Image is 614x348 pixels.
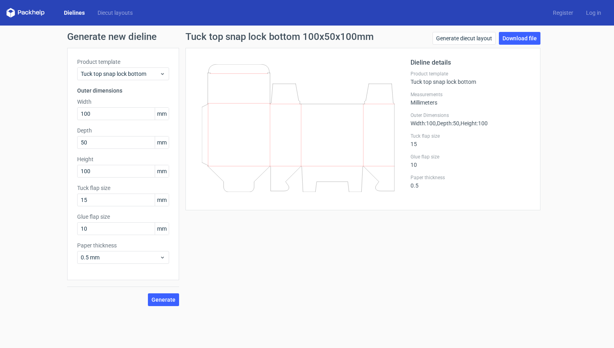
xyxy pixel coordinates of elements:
[77,98,169,106] label: Width
[185,32,374,42] h1: Tuck top snap lock bottom 100x50x100mm
[411,133,530,139] label: Tuck flap size
[546,9,580,17] a: Register
[77,58,169,66] label: Product template
[81,70,159,78] span: Tuck top snap lock bottom
[155,108,169,120] span: mm
[411,58,530,67] h2: Dieline details
[411,174,530,181] label: Paper thickness
[411,174,530,189] div: 0.5
[148,293,179,306] button: Generate
[155,165,169,177] span: mm
[77,155,169,163] label: Height
[436,120,459,127] span: , Depth : 50
[459,120,488,127] span: , Height : 100
[499,32,540,45] a: Download file
[155,136,169,148] span: mm
[77,184,169,192] label: Tuck flap size
[77,213,169,221] label: Glue flap size
[411,154,530,168] div: 10
[77,127,169,134] label: Depth
[58,9,91,17] a: Dielines
[411,133,530,147] div: 15
[67,32,547,42] h1: Generate new dieline
[411,91,530,98] label: Measurements
[411,120,436,127] span: Width : 100
[411,112,530,119] label: Outer Dimensions
[77,87,169,95] h3: Outer dimensions
[411,154,530,160] label: Glue flap size
[155,223,169,235] span: mm
[81,253,159,261] span: 0.5 mm
[91,9,139,17] a: Diecut layouts
[152,297,175,303] span: Generate
[411,71,530,85] div: Tuck top snap lock bottom
[433,32,496,45] a: Generate diecut layout
[411,91,530,106] div: Millimeters
[580,9,608,17] a: Log in
[411,71,530,77] label: Product template
[77,241,169,249] label: Paper thickness
[155,194,169,206] span: mm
